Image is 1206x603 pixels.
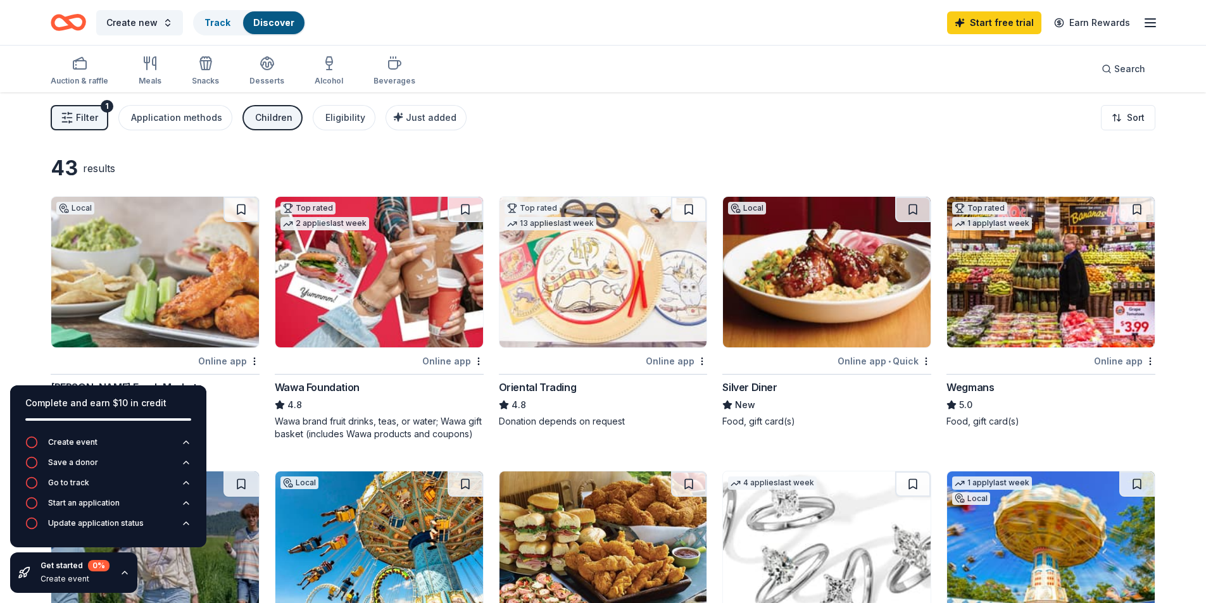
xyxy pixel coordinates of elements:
span: 4.8 [287,397,302,413]
div: Food, gift card(s) [946,415,1155,428]
div: Top rated [505,202,560,214]
div: Local [952,492,990,505]
div: Create event [41,574,110,584]
span: Create new [106,15,158,30]
div: Eligibility [325,110,365,125]
div: Wawa brand fruit drinks, teas, or water; Wawa gift basket (includes Wawa products and coupons) [275,415,484,440]
img: Image for Wegmans [947,197,1155,347]
button: Auction & raffle [51,51,108,92]
div: Local [728,202,766,214]
a: Earn Rewards [1046,11,1138,34]
img: Image for Wawa Foundation [275,197,483,347]
div: Update application status [48,518,144,528]
a: Image for Silver DinerLocalOnline app•QuickSilver DinerNewFood, gift card(s) [722,196,931,428]
button: Snacks [192,51,219,92]
div: Online app [422,353,484,369]
button: Create event [25,436,191,456]
a: Image for Murphy's Fresh MarketsLocalOnline app[PERSON_NAME] Fresh MarketsNewFood, gift cards [51,196,260,428]
div: Food, gift card(s) [722,415,931,428]
div: Local [280,476,318,489]
div: 1 [101,100,113,113]
div: Save a donor [48,457,98,468]
div: 2 applies last week [280,217,369,230]
div: Online app Quick [838,353,931,369]
div: Online app [198,353,260,369]
a: Image for Wawa FoundationTop rated2 applieslast weekOnline appWawa Foundation4.8Wawa brand fruit ... [275,196,484,440]
div: Go to track [48,478,89,488]
a: Track [204,17,230,28]
button: Create new [96,10,183,35]
button: Children [242,105,303,130]
div: Wawa Foundation [275,380,360,395]
button: Filter1 [51,105,108,130]
div: Auction & raffle [51,76,108,86]
span: • [888,356,891,366]
button: Just added [386,105,467,130]
button: Go to track [25,476,191,497]
div: Local [56,202,94,214]
div: Meals [139,76,161,86]
img: Image for Murphy's Fresh Markets [51,197,259,347]
button: Alcohol [315,51,343,92]
div: Application methods [131,110,222,125]
button: Eligibility [313,105,375,130]
div: Create event [48,437,97,447]
div: Get started [41,560,110,571]
div: Desserts [249,76,284,86]
span: Sort [1127,110,1145,125]
div: results [83,161,115,176]
div: Oriental Trading [499,380,577,395]
a: Discover [253,17,294,28]
img: Image for Silver Diner [723,197,931,347]
img: Image for Oriental Trading [499,197,707,347]
div: 4 applies last week [728,476,817,490]
div: Donation depends on request [499,415,708,428]
span: Filter [76,110,98,125]
span: New [735,397,755,413]
a: Start free trial [947,11,1041,34]
span: 4.8 [512,397,526,413]
div: Online app [1094,353,1155,369]
div: 1 apply last week [952,217,1032,230]
div: 43 [51,156,78,181]
button: Update application status [25,517,191,537]
div: Top rated [280,202,336,214]
div: Online app [646,353,707,369]
div: Beverages [374,76,415,86]
div: Silver Diner [722,380,777,395]
div: Start an application [48,498,120,508]
div: Complete and earn $10 in credit [25,395,191,411]
a: Image for WegmansTop rated1 applylast weekOnline appWegmans5.0Food, gift card(s) [946,196,1155,428]
a: Image for Oriental TradingTop rated13 applieslast weekOnline appOriental Trading4.8Donation depen... [499,196,708,428]
div: Snacks [192,76,219,86]
div: Wegmans [946,380,994,395]
a: Home [51,8,86,37]
button: Beverages [374,51,415,92]
span: Just added [406,112,456,123]
span: Search [1114,61,1145,77]
button: Search [1091,56,1155,82]
div: 0 % [88,560,110,571]
div: Children [255,110,292,125]
button: Application methods [118,105,232,130]
button: Desserts [249,51,284,92]
button: Start an application [25,497,191,517]
button: Meals [139,51,161,92]
button: Save a donor [25,456,191,476]
div: Alcohol [315,76,343,86]
button: Sort [1101,105,1155,130]
div: 1 apply last week [952,476,1032,490]
span: 5.0 [959,397,972,413]
div: Top rated [952,202,1007,214]
div: 13 applies last week [505,217,596,230]
button: TrackDiscover [193,10,306,35]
